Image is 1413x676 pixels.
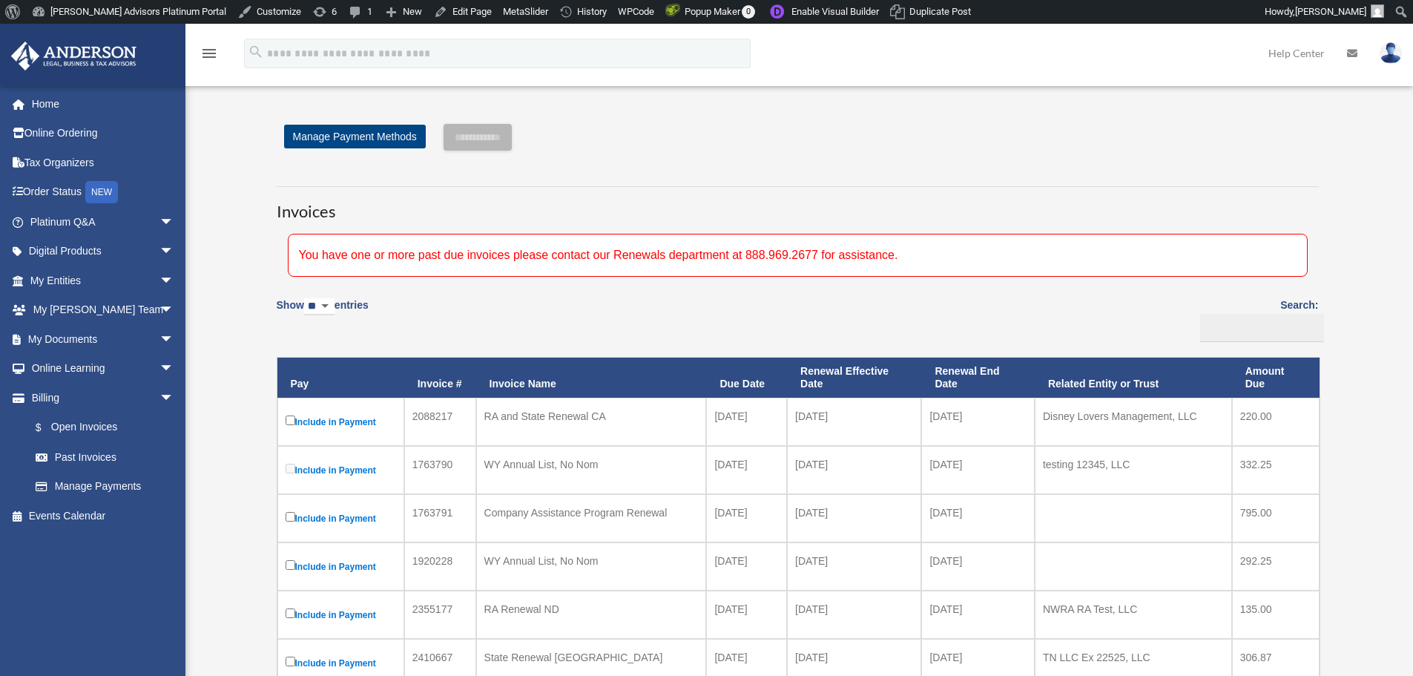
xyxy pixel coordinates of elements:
label: Include in Payment [286,654,396,672]
img: User Pic [1380,42,1402,64]
td: [DATE] [787,398,921,446]
a: Past Invoices [21,442,197,472]
td: 2088217 [404,398,476,446]
span: $ [44,419,51,437]
td: NWRA RA Test, LLC [1035,591,1232,639]
a: My [PERSON_NAME] Teamarrow_drop_down [10,295,197,325]
td: [DATE] [787,591,921,639]
div: RA Renewal ND [484,599,699,620]
td: [DATE] [706,494,787,542]
td: 220.00 [1232,398,1320,446]
label: Include in Payment [286,509,396,528]
td: 1920228 [404,542,476,591]
td: [DATE] [706,542,787,591]
td: [DATE] [921,542,1035,591]
div: WY Annual List, No Nom [484,551,699,571]
i: search [248,44,264,60]
th: Related Entity or Trust: activate to sort column ascending [1035,358,1232,398]
span: arrow_drop_down [159,237,189,267]
a: Manage Payment Methods [284,125,426,148]
input: Include in Payment [286,416,295,425]
div: State Renewal [GEOGRAPHIC_DATA] [484,647,699,668]
div: RA and State Renewal CA [484,406,699,427]
a: Platinum Q&Aarrow_drop_down [10,207,197,237]
a: $Open Invoices [21,413,189,443]
div: Company Assistance Program Renewal [484,502,699,523]
th: Due Date: activate to sort column ascending [706,358,787,398]
label: Search: [1195,296,1319,342]
span: 0 [742,5,755,19]
a: Events Calendar [10,501,197,531]
th: Renewal End Date: activate to sort column ascending [921,358,1035,398]
td: [DATE] [921,446,1035,494]
td: 2355177 [404,591,476,639]
input: Include in Payment [286,560,295,570]
input: Include in Payment [286,608,295,618]
label: Include in Payment [286,413,396,431]
div: You have one or more past due invoices please contact our Renewals department at 888.969.2677 for... [288,234,1308,277]
th: Renewal Effective Date: activate to sort column ascending [787,358,921,398]
span: arrow_drop_down [159,266,189,296]
td: testing 12345, LLC [1035,446,1232,494]
input: Include in Payment [286,657,295,666]
div: WY Annual List, No Nom [484,454,699,475]
a: Billingarrow_drop_down [10,383,197,413]
input: Search: [1200,314,1324,342]
img: Anderson Advisors Platinum Portal [7,42,141,70]
td: 292.25 [1232,542,1320,591]
input: Include in Payment [286,464,295,473]
th: Pay: activate to sort column descending [277,358,404,398]
a: My Entitiesarrow_drop_down [10,266,197,295]
a: Home [10,89,197,119]
td: [DATE] [921,591,1035,639]
a: Manage Payments [21,472,197,502]
a: Order StatusNEW [10,177,197,208]
a: Tax Organizers [10,148,197,177]
th: Invoice Name: activate to sort column ascending [476,358,707,398]
a: Help Center [1257,24,1336,82]
td: [DATE] [787,542,921,591]
select: Showentries [304,298,335,315]
span: arrow_drop_down [159,354,189,384]
td: [DATE] [706,446,787,494]
a: menu [200,50,218,62]
a: Online Learningarrow_drop_down [10,354,197,384]
a: Online Ordering [10,119,197,148]
span: [PERSON_NAME] [1295,6,1366,17]
td: 332.25 [1232,446,1320,494]
span: arrow_drop_down [159,383,189,413]
div: NEW [85,181,118,203]
td: [DATE] [921,398,1035,446]
a: Digital Productsarrow_drop_down [10,237,197,266]
label: Include in Payment [286,557,396,576]
td: [DATE] [787,446,921,494]
span: arrow_drop_down [159,295,189,326]
td: 135.00 [1232,591,1320,639]
td: [DATE] [706,591,787,639]
td: [DATE] [921,494,1035,542]
td: 1763790 [404,446,476,494]
label: Show entries [277,296,369,330]
td: 795.00 [1232,494,1320,542]
td: [DATE] [706,398,787,446]
td: [DATE] [787,494,921,542]
td: 1763791 [404,494,476,542]
th: Invoice #: activate to sort column ascending [404,358,476,398]
h3: Invoices [277,186,1319,223]
th: Amount Due: activate to sort column ascending [1232,358,1320,398]
span: arrow_drop_down [159,324,189,355]
label: Include in Payment [286,461,396,479]
label: Include in Payment [286,606,396,624]
input: Include in Payment [286,512,295,522]
span: arrow_drop_down [159,207,189,237]
td: Disney Lovers Management, LLC [1035,398,1232,446]
a: My Documentsarrow_drop_down [10,324,197,354]
i: menu [200,45,218,62]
